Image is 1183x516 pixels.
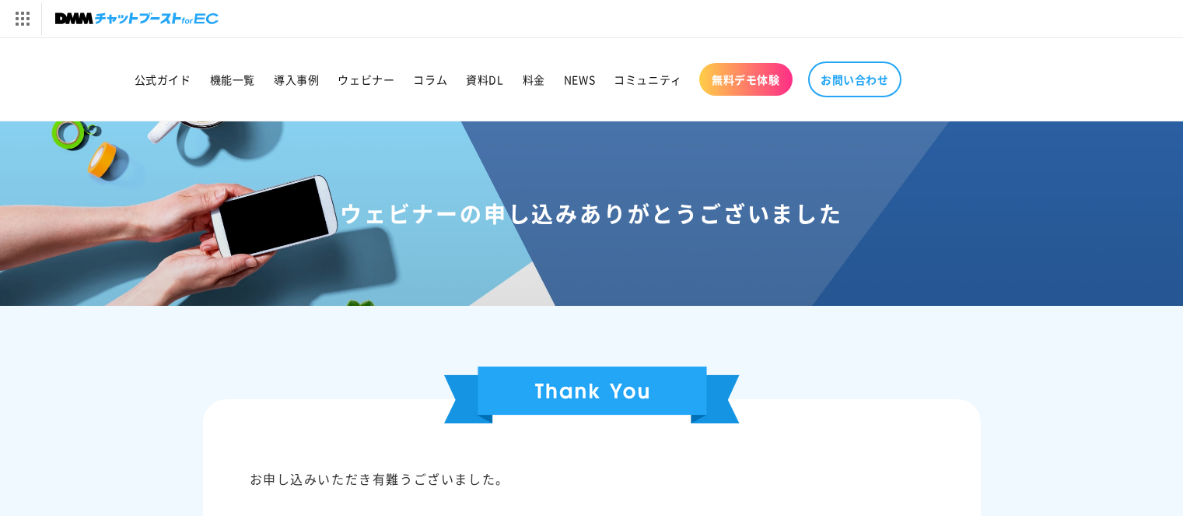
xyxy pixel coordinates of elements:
[201,63,264,96] a: 機能一覧
[135,72,191,86] span: 公式ガイド
[413,72,447,86] span: コラム
[555,63,604,96] a: NEWS
[328,63,404,96] a: ウェビナー
[699,63,793,96] a: 無料デモ体験
[457,63,513,96] a: 資料DL
[19,199,1164,227] h1: ウェビナーの申し込みありがとうございました
[274,72,319,86] span: 導入事例
[614,72,682,86] span: コミュニティ
[210,72,255,86] span: 機能一覧
[466,72,503,86] span: 資料DL
[2,2,41,35] img: サービス
[250,466,934,491] p: お申し込みいただき有難うございました。
[513,63,555,96] a: 料金
[604,63,691,96] a: コミュニティ
[523,72,545,86] span: 料金
[564,72,595,86] span: NEWS
[821,72,889,86] span: お問い合わせ
[264,63,328,96] a: 導入事例
[55,8,219,30] img: チャットブーストforEC
[712,72,780,86] span: 無料デモ体験
[404,63,457,96] a: コラム
[808,61,901,97] a: お問い合わせ
[125,63,201,96] a: 公式ガイド
[338,72,394,86] span: ウェビナー
[444,367,740,423] img: Thank You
